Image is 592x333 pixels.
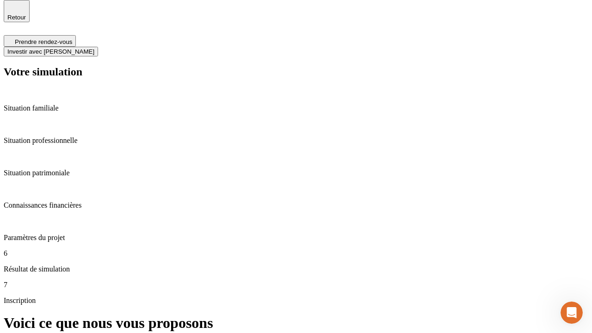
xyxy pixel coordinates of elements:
p: 7 [4,281,588,289]
iframe: Intercom live chat [561,302,583,324]
p: Inscription [4,296,588,305]
button: Investir avec [PERSON_NAME] [4,47,98,56]
p: Situation familiale [4,104,588,112]
h2: Votre simulation [4,66,588,78]
p: Résultat de simulation [4,265,588,273]
span: Prendre rendez-vous [15,38,72,45]
h1: Voici ce que nous vous proposons [4,314,588,332]
p: Connaissances financières [4,201,588,210]
p: Situation professionnelle [4,136,588,145]
span: Retour [7,14,26,21]
p: Paramètres du projet [4,234,588,242]
p: Situation patrimoniale [4,169,588,177]
span: Investir avec [PERSON_NAME] [7,48,94,55]
p: 6 [4,249,588,258]
button: Prendre rendez-vous [4,35,76,47]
